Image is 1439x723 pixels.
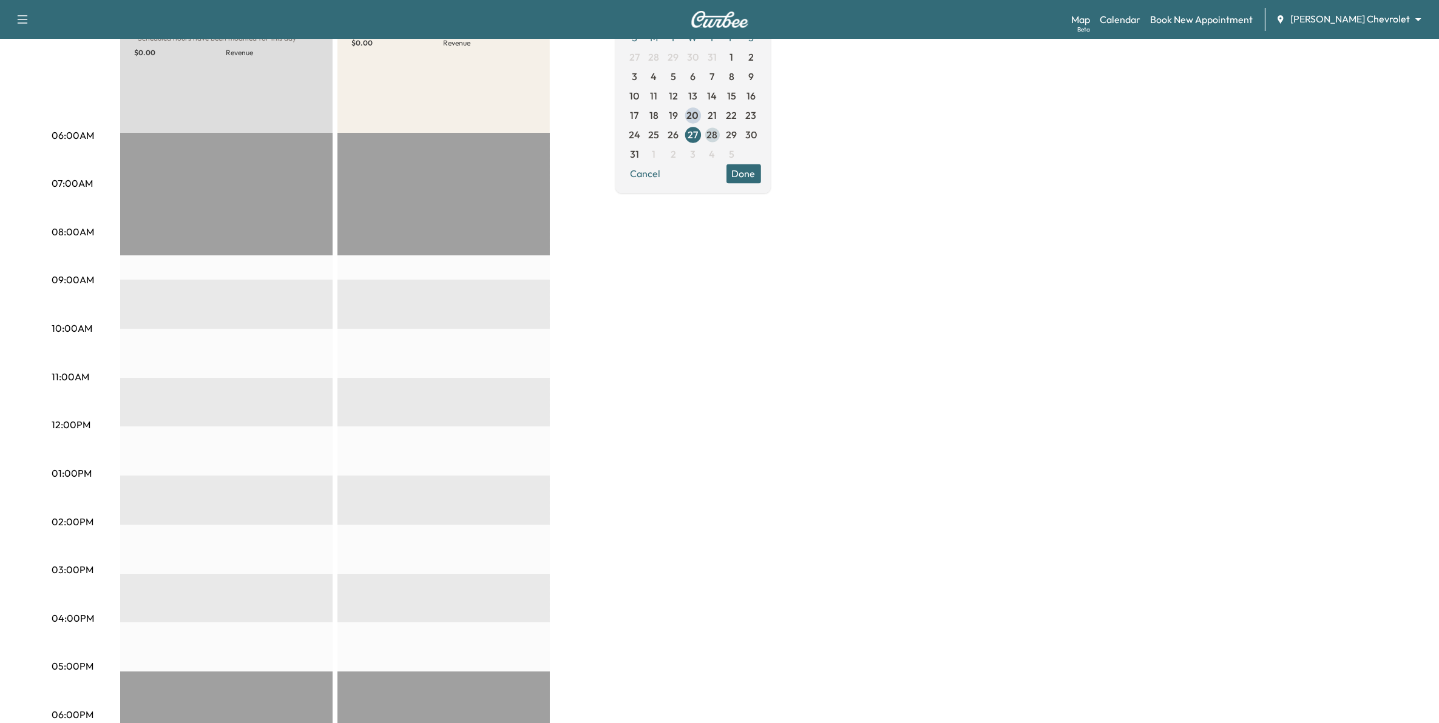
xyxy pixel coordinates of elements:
button: Cancel [625,164,666,183]
span: 8 [729,69,734,84]
span: 29 [726,127,737,142]
span: 31 [708,50,717,64]
span: 18 [649,108,659,123]
span: 30 [687,50,699,64]
p: 05:00PM [52,659,94,673]
span: 25 [649,127,660,142]
p: $ 0.00 [135,48,226,58]
p: 06:00PM [52,707,94,722]
p: 04:00PM [52,611,95,625]
span: 27 [629,50,640,64]
span: 24 [629,127,640,142]
img: Curbee Logo [691,11,749,28]
span: 13 [688,89,697,103]
span: 1 [730,50,734,64]
span: 2 [671,147,676,161]
a: Book New Appointment [1150,12,1253,27]
span: 14 [708,89,717,103]
span: 3 [690,147,696,161]
a: MapBeta [1071,12,1090,27]
div: Beta [1077,25,1090,34]
span: 22 [726,108,737,123]
span: 5 [671,69,676,84]
span: 4 [651,69,657,84]
span: 2 [748,50,754,64]
p: 08:00AM [52,224,95,239]
span: 29 [668,50,679,64]
p: 02:00PM [52,514,94,529]
button: Done [726,164,761,183]
span: 15 [727,89,736,103]
span: 9 [748,69,754,84]
p: Revenue [226,48,318,58]
span: 17 [631,108,639,123]
span: 7 [710,69,715,84]
p: 01:00PM [52,466,92,480]
p: 03:00PM [52,562,94,577]
span: 31 [630,147,639,161]
span: 10 [630,89,640,103]
p: 10:00AM [52,321,93,335]
span: 5 [729,147,734,161]
span: 11 [651,89,658,103]
span: 26 [668,127,679,142]
span: 30 [745,127,757,142]
span: 1 [652,147,656,161]
span: 4 [709,147,716,161]
p: 07:00AM [52,176,93,190]
span: 16 [747,89,756,103]
span: 23 [746,108,757,123]
span: 3 [632,69,637,84]
p: 06:00AM [52,128,95,143]
span: 27 [688,127,698,142]
span: 12 [669,89,678,103]
span: 6 [690,69,696,84]
span: 19 [669,108,678,123]
p: 11:00AM [52,369,90,384]
p: $ 0.00 [352,38,444,48]
p: Revenue [444,38,535,48]
span: 28 [649,50,660,64]
p: 09:00AM [52,272,95,287]
p: 12:00PM [52,417,91,432]
span: 28 [707,127,718,142]
a: Calendar [1100,12,1140,27]
span: [PERSON_NAME] Chevrolet [1290,12,1410,26]
span: 21 [708,108,717,123]
span: 20 [687,108,699,123]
